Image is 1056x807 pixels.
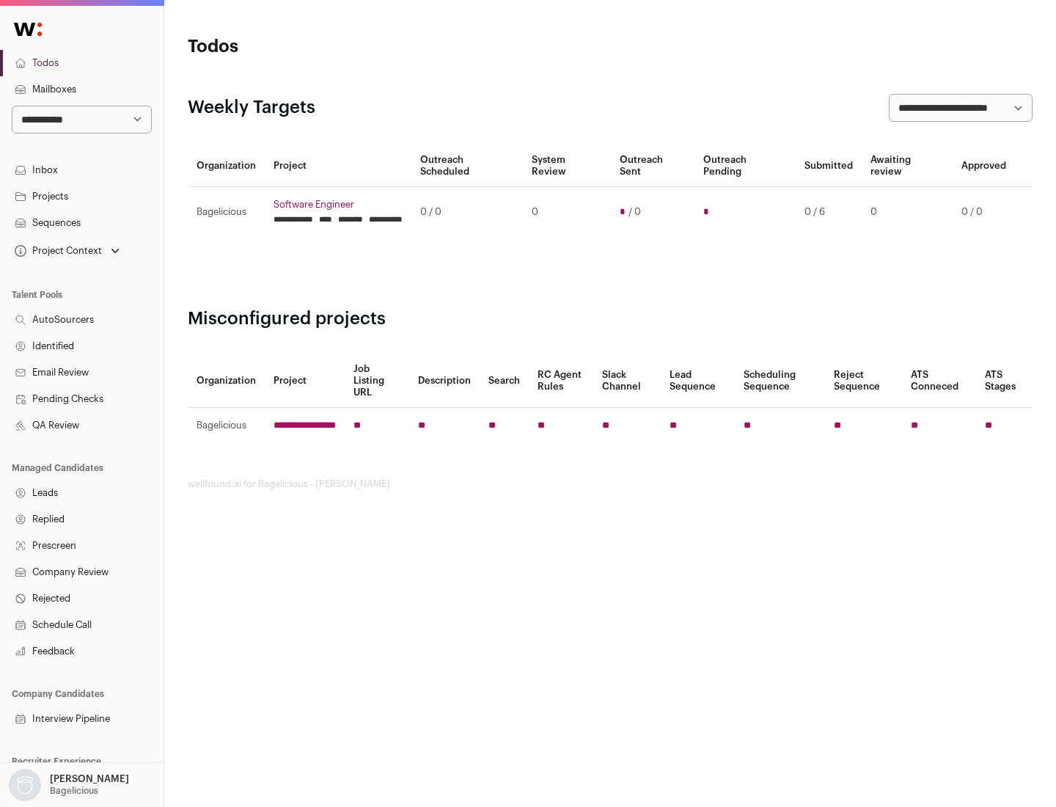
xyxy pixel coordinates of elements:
th: RC Agent Rules [529,354,593,408]
th: Outreach Scheduled [411,145,523,187]
td: Bagelicious [188,408,265,444]
button: Open dropdown [12,241,122,261]
td: 0 / 6 [796,187,862,238]
footer: wellfound:ai for Bagelicious - [PERSON_NAME] [188,478,1033,490]
p: [PERSON_NAME] [50,773,129,785]
th: Organization [188,145,265,187]
th: ATS Stages [976,354,1033,408]
th: Job Listing URL [345,354,409,408]
th: Scheduling Sequence [735,354,825,408]
th: Slack Channel [593,354,661,408]
span: / 0 [628,206,641,218]
td: 0 [862,187,953,238]
th: Approved [953,145,1015,187]
button: Open dropdown [6,769,132,801]
th: Outreach Pending [694,145,795,187]
img: Wellfound [6,15,50,44]
p: Bagelicious [50,785,98,797]
th: Project [265,145,411,187]
div: Project Context [12,245,102,257]
td: 0 [523,187,610,238]
img: nopic.png [9,769,41,801]
h2: Weekly Targets [188,96,315,120]
th: Project [265,354,345,408]
td: Bagelicious [188,187,265,238]
td: 0 / 0 [411,187,523,238]
td: 0 / 0 [953,187,1015,238]
th: Organization [188,354,265,408]
th: ATS Conneced [902,354,975,408]
th: Lead Sequence [661,354,735,408]
h2: Misconfigured projects [188,307,1033,331]
h1: Todos [188,35,469,59]
th: Awaiting review [862,145,953,187]
th: Search [480,354,529,408]
th: Reject Sequence [825,354,903,408]
th: System Review [523,145,610,187]
th: Submitted [796,145,862,187]
th: Outreach Sent [611,145,695,187]
th: Description [409,354,480,408]
a: Software Engineer [274,199,403,211]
